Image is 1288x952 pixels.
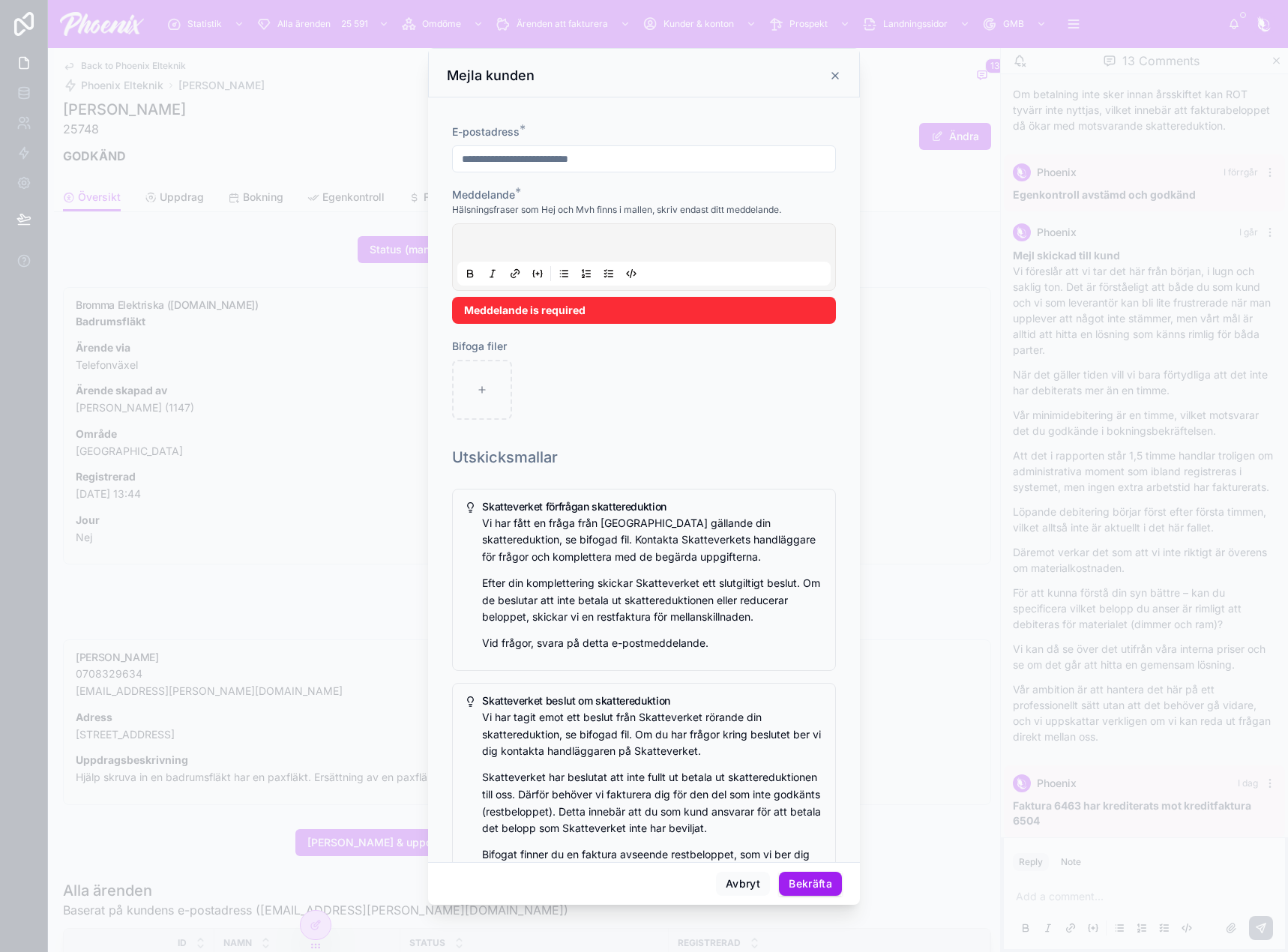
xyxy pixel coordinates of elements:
span: Meddelande [452,188,515,201]
h5: Skatteverket förfrågan skattereduktion [482,501,823,512]
span: Bifoga filer [452,340,507,352]
h3: Mejla kunden [447,67,535,85]
div: Meddelande is required [452,297,836,324]
span: Hälsningsfraser som Hej och Mvh finns i mallen, skriv endast ditt meddelande. [452,204,781,216]
p: Vi har fått en fråga från [GEOGRAPHIC_DATA] gällande din skattereduktion, se bifogad fil. Kontakt... [482,515,823,566]
h5: Skatteverket beslut om skattereduktion [482,696,823,706]
div: Vi har fått en fråga från Skatteverket gällande din skattereduktion, se bifogad fil. Kontakta Ska... [482,515,823,652]
p: Vi har tagit emot ett beslut från Skatteverket rörande din skattereduktion, se bifogad fil. Om du... [482,709,823,760]
p: Bifogat finner du en faktura avseende restbeloppet, som vi ber dig betala så snart som möjligt. [482,846,823,881]
div: Vi har tagit emot ett beslut från Skatteverket rörande din skattereduktion, se bifogad fil. Om du... [482,709,823,924]
button: Bekräfta [779,872,842,896]
p: Efter din komplettering skickar Skatteverket ett slutgiltigt beslut. Om de beslutar att inte beta... [482,575,823,626]
button: Avbryt [716,872,770,896]
h1: Utskicksmallar [452,447,558,468]
span: E-postadress [452,125,520,138]
p: Vid frågor, svara på detta e-postmeddelande. [482,635,823,652]
p: Skatteverket har beslutat att inte fullt ut betala ut skattereduktionen till oss. Därför behöver ... [482,769,823,837]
